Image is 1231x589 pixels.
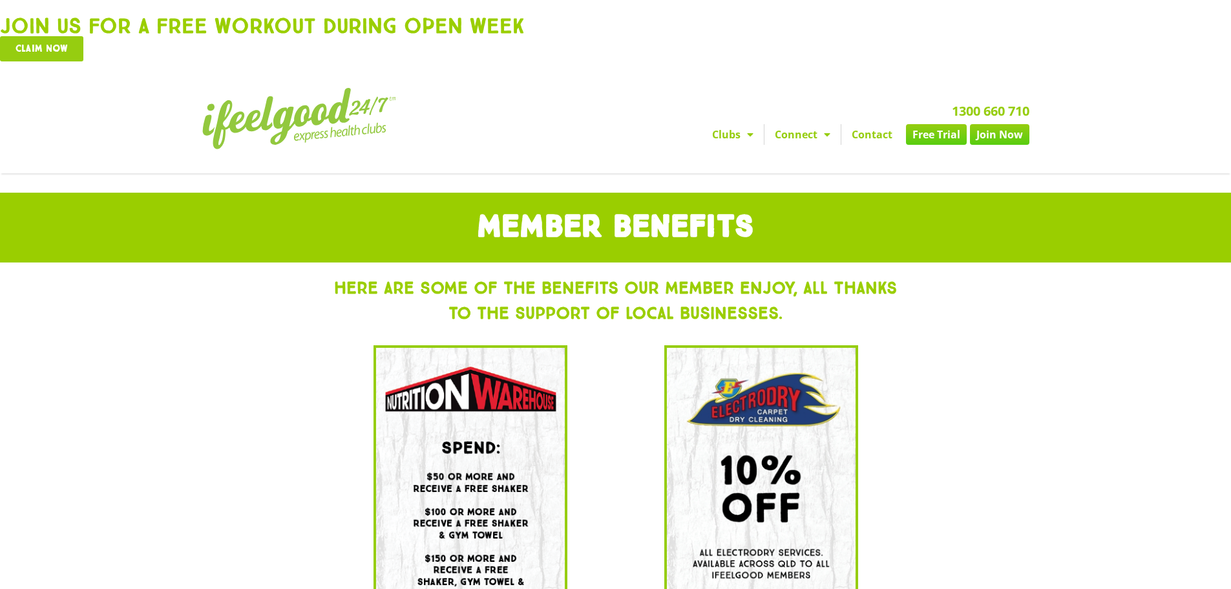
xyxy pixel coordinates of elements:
[906,124,967,145] a: Free Trial
[702,124,764,145] a: Clubs
[6,212,1225,243] h1: MEMBER BENEFITS
[764,124,841,145] a: Connect
[952,102,1029,120] a: 1300 660 710
[16,44,68,54] span: Claim now
[970,124,1029,145] a: Join Now
[496,124,1029,145] nav: Menu
[841,124,903,145] a: Contact
[331,275,900,326] h3: Here Are Some of the Benefits Our Member Enjoy, All Thanks to the Support of Local Businesses.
